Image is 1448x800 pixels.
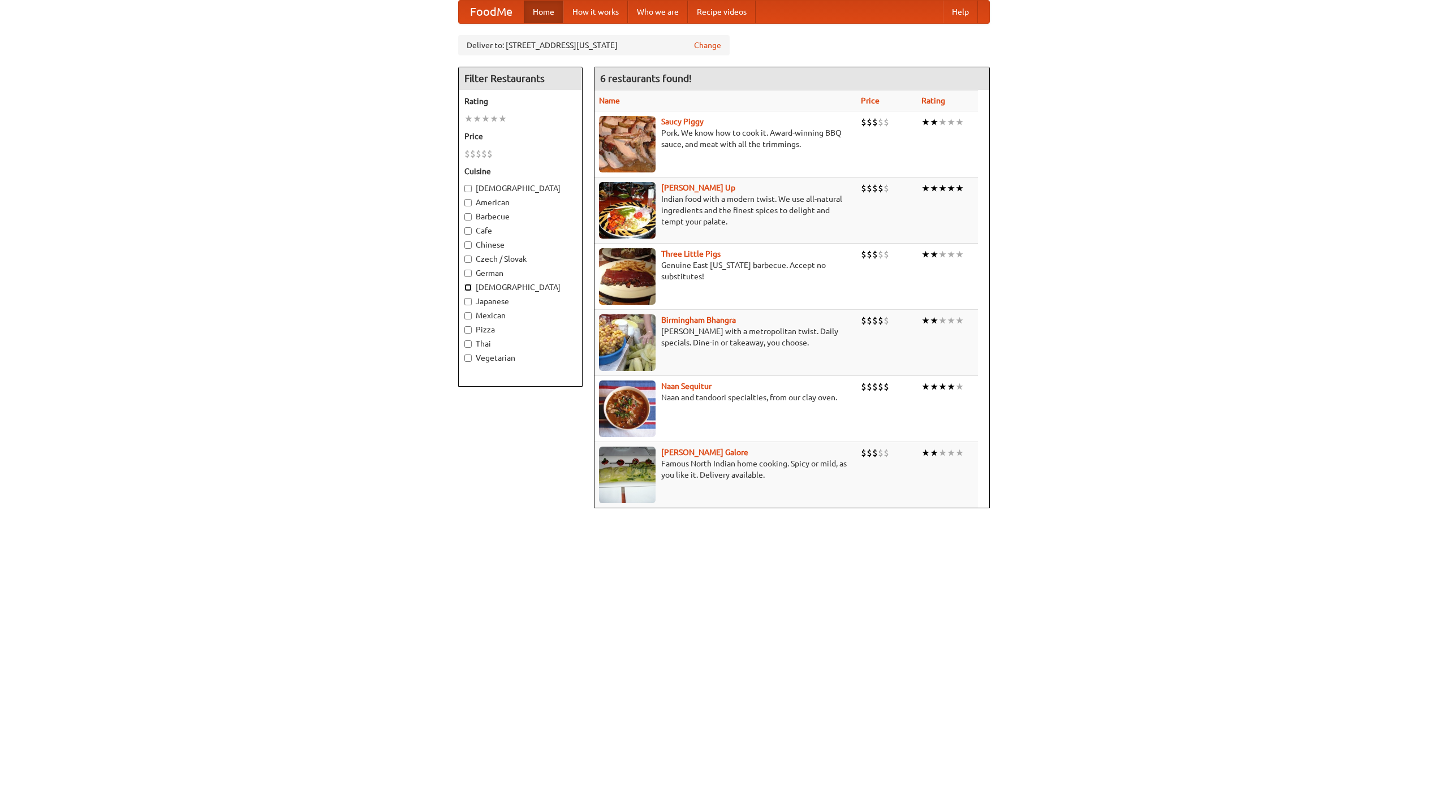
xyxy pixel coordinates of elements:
[872,447,878,459] li: $
[464,197,576,208] label: American
[947,248,955,261] li: ★
[921,182,930,194] li: ★
[464,284,472,291] input: [DEMOGRAPHIC_DATA]
[878,314,884,327] li: $
[464,340,472,348] input: Thai
[861,116,867,128] li: $
[947,380,955,393] li: ★
[938,182,947,194] li: ★
[661,117,704,126] a: Saucy Piggy
[921,314,930,327] li: ★
[930,248,938,261] li: ★
[694,40,721,51] a: Change
[464,213,472,220] input: Barbecue
[947,314,955,327] li: ★
[599,96,620,105] a: Name
[861,380,867,393] li: $
[867,447,872,459] li: $
[599,127,852,150] p: Pork. We know how to cook it. Award-winning BBQ sauce, and meat with all the trimmings.
[487,148,493,160] li: $
[878,116,884,128] li: $
[476,148,481,160] li: $
[661,183,735,192] a: [PERSON_NAME] Up
[955,116,964,128] li: ★
[867,380,872,393] li: $
[867,182,872,194] li: $
[473,113,481,125] li: ★
[884,447,889,459] li: $
[464,326,472,334] input: Pizza
[470,148,476,160] li: $
[938,248,947,261] li: ★
[464,324,576,335] label: Pizza
[481,113,490,125] li: ★
[884,116,889,128] li: $
[464,241,472,249] input: Chinese
[930,116,938,128] li: ★
[464,256,472,263] input: Czech / Slovak
[661,315,736,325] a: Birmingham Bhangra
[481,148,487,160] li: $
[878,447,884,459] li: $
[459,67,582,90] h4: Filter Restaurants
[878,380,884,393] li: $
[661,448,748,457] a: [PERSON_NAME] Galore
[938,314,947,327] li: ★
[943,1,978,23] a: Help
[599,248,656,305] img: littlepigs.jpg
[464,270,472,277] input: German
[867,116,872,128] li: $
[872,182,878,194] li: $
[688,1,756,23] a: Recipe videos
[930,182,938,194] li: ★
[947,447,955,459] li: ★
[464,166,576,177] h5: Cuisine
[867,314,872,327] li: $
[921,248,930,261] li: ★
[599,447,656,503] img: currygalore.jpg
[599,392,852,403] p: Naan and tandoori specialties, from our clay oven.
[599,260,852,282] p: Genuine East [US_STATE] barbecue. Accept no substitutes!
[861,447,867,459] li: $
[955,314,964,327] li: ★
[464,282,576,293] label: [DEMOGRAPHIC_DATA]
[930,314,938,327] li: ★
[599,326,852,348] p: [PERSON_NAME] with a metropolitan twist. Daily specials. Dine-in or takeaway, you choose.
[884,182,889,194] li: $
[861,314,867,327] li: $
[930,380,938,393] li: ★
[563,1,628,23] a: How it works
[464,185,472,192] input: [DEMOGRAPHIC_DATA]
[464,312,472,319] input: Mexican
[464,199,472,206] input: American
[464,298,472,305] input: Japanese
[599,193,852,227] p: Indian food with a modern twist. We use all-natural ingredients and the finest spices to delight ...
[464,211,576,222] label: Barbecue
[498,113,507,125] li: ★
[464,227,472,235] input: Cafe
[458,35,730,55] div: Deliver to: [STREET_ADDRESS][US_STATE]
[661,382,712,391] a: Naan Sequitur
[955,248,964,261] li: ★
[524,1,563,23] a: Home
[884,380,889,393] li: $
[861,182,867,194] li: $
[599,380,656,437] img: naansequitur.jpg
[955,380,964,393] li: ★
[464,310,576,321] label: Mexican
[930,447,938,459] li: ★
[938,380,947,393] li: ★
[464,131,576,142] h5: Price
[464,296,576,307] label: Japanese
[861,96,880,105] a: Price
[464,253,576,265] label: Czech / Slovak
[921,116,930,128] li: ★
[661,249,721,258] a: Three Little Pigs
[872,248,878,261] li: $
[599,314,656,371] img: bhangra.jpg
